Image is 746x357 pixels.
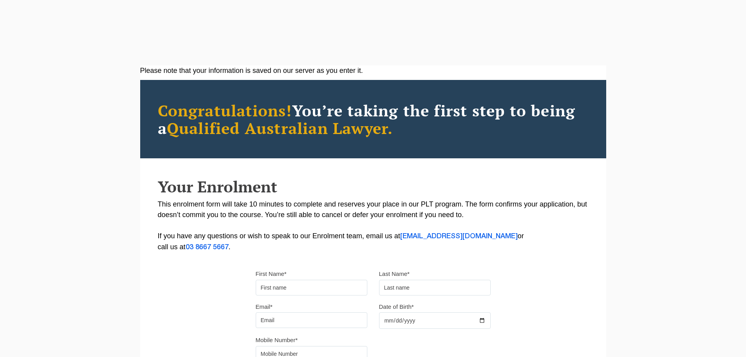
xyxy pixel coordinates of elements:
input: Email [256,312,367,328]
h2: You’re taking the first step to being a [158,101,589,137]
label: First Name* [256,270,287,278]
label: Email* [256,303,273,311]
label: Mobile Number* [256,336,298,344]
h2: Your Enrolment [158,178,589,195]
label: Date of Birth* [379,303,414,311]
p: This enrolment form will take 10 minutes to complete and reserves your place in our PLT program. ... [158,199,589,253]
span: Qualified Australian Lawyer. [167,118,393,138]
input: Last name [379,280,491,295]
span: Congratulations! [158,100,292,121]
label: Last Name* [379,270,410,278]
a: 03 8667 5667 [186,244,229,250]
div: Please note that your information is saved on our server as you enter it. [140,65,606,76]
a: [EMAIL_ADDRESS][DOMAIN_NAME] [400,233,518,239]
input: First name [256,280,367,295]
